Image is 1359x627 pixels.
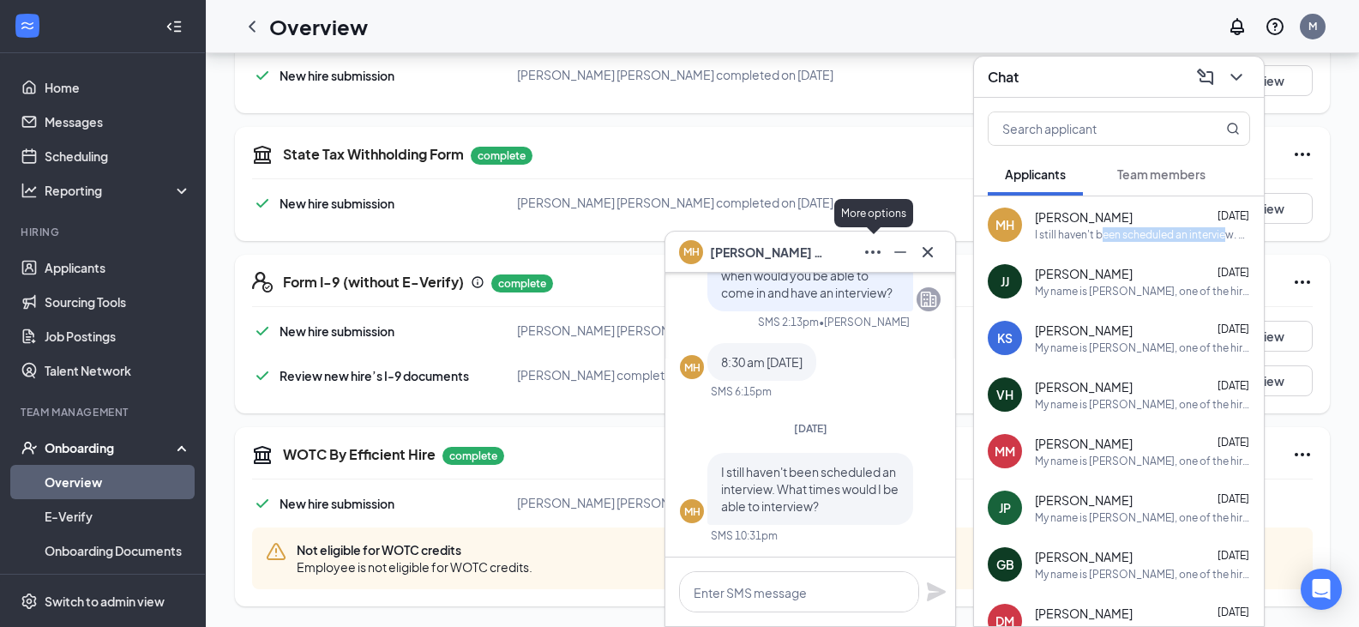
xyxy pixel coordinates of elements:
[442,447,504,465] p: complete
[887,238,914,266] button: Minimize
[1035,341,1250,355] div: My name is [PERSON_NAME], one of the hiring managers at Burger King. Please give us a call at [PH...
[1001,273,1009,290] div: JJ
[1035,322,1133,339] span: [PERSON_NAME]
[1005,166,1066,182] span: Applicants
[1218,606,1249,618] span: [DATE]
[21,593,38,610] svg: Settings
[45,568,191,602] a: Activity log
[517,67,833,82] span: [PERSON_NAME] [PERSON_NAME] completed on [DATE]
[45,439,177,456] div: Onboarding
[1218,436,1249,449] span: [DATE]
[1035,567,1250,582] div: My name is [PERSON_NAME], one of the hiring managers at Burger King. Please give us a call at [PH...
[252,321,273,341] svg: Checkmark
[266,541,286,562] svg: Warning
[252,528,1313,589] div: Not eligible for WOTC credits
[297,541,532,558] span: Not eligible for WOTC credits
[1223,63,1250,91] button: ChevronDown
[471,147,532,165] p: complete
[1117,166,1206,182] span: Team members
[1292,272,1313,292] svg: Ellipses
[917,242,938,262] svg: Cross
[1035,605,1133,622] span: [PERSON_NAME]
[252,144,273,165] svg: TaxGovernmentIcon
[721,464,899,514] span: I still haven't been scheduled an interview. What times would I be able to interview?
[1227,365,1313,396] button: View
[1035,510,1250,525] div: My name is [PERSON_NAME], one of the hiring managers at Burger King. Please give us a call at [PH...
[1227,16,1248,37] svg: Notifications
[280,323,394,339] span: New hire submission
[1226,67,1247,87] svg: ChevronDown
[1226,122,1240,136] svg: MagnifyingGlass
[517,495,833,510] span: [PERSON_NAME] [PERSON_NAME] completed on [DATE]
[283,445,436,464] h5: WOTC By Efficient Hire
[996,556,1014,573] div: GB
[914,238,941,266] button: Cross
[21,405,188,419] div: Team Management
[711,384,772,399] div: SMS 6:15pm
[45,139,191,173] a: Scheduling
[45,319,191,353] a: Job Postings
[995,443,1015,460] div: MM
[1265,16,1285,37] svg: QuestionInfo
[1218,549,1249,562] span: [DATE]
[1035,454,1250,468] div: My name is [PERSON_NAME], one of the hiring managers at Burger King. Please give us a call at [PH...
[1292,444,1313,465] svg: Ellipses
[1218,209,1249,222] span: [DATE]
[242,16,262,37] svg: ChevronLeft
[794,422,827,435] span: [DATE]
[819,315,910,329] span: • [PERSON_NAME]
[1035,378,1133,395] span: [PERSON_NAME]
[471,275,484,289] svg: Info
[21,182,38,199] svg: Analysis
[1218,266,1249,279] span: [DATE]
[1035,491,1133,509] span: [PERSON_NAME]
[517,367,734,383] span: [PERSON_NAME] completed on [DATE]
[297,558,532,576] span: Employee is not eligible for WOTC credits.
[252,193,273,214] svg: Checkmark
[283,273,464,292] h5: Form I-9 (without E-Verify)
[1035,227,1250,242] div: I still haven't been scheduled an interview. What times would I be able to interview?
[1035,284,1250,298] div: My name is [PERSON_NAME], one of the hiring managers at Burger King. Please give us a call at [PH...
[997,329,1013,347] div: KS
[19,17,36,34] svg: WorkstreamLogo
[517,195,833,210] span: [PERSON_NAME] [PERSON_NAME] completed on [DATE]
[1292,144,1313,165] svg: Ellipses
[863,242,883,262] svg: Ellipses
[283,145,464,164] h5: State Tax Withholding Form
[517,323,833,338] span: [PERSON_NAME] [PERSON_NAME] completed on [DATE]
[280,68,394,83] span: New hire submission
[758,315,819,329] div: SMS 2:13pm
[1192,63,1219,91] button: ComposeMessage
[252,444,273,465] svg: Government
[45,593,165,610] div: Switch to admin view
[280,196,394,211] span: New hire submission
[269,12,368,41] h1: Overview
[710,243,830,262] span: [PERSON_NAME] Hyde
[45,182,192,199] div: Reporting
[988,68,1019,87] h3: Chat
[684,504,701,519] div: MH
[999,499,1011,516] div: JP
[45,70,191,105] a: Home
[721,354,803,370] span: 8:30 am [DATE]
[1195,67,1216,87] svg: ComposeMessage
[926,582,947,602] svg: Plane
[252,65,273,86] svg: Checkmark
[1227,193,1313,224] button: View
[995,216,1014,233] div: MH
[1218,379,1249,392] span: [DATE]
[491,274,553,292] p: complete
[45,353,191,388] a: Talent Network
[1035,265,1133,282] span: [PERSON_NAME]
[252,365,273,386] svg: Checkmark
[918,289,939,310] svg: Company
[1218,492,1249,505] span: [DATE]
[1301,569,1342,610] div: Open Intercom Messenger
[252,272,273,292] svg: FormI9EVerifyIcon
[1308,19,1317,33] div: M
[280,368,469,383] span: Review new hire’s I-9 documents
[711,528,778,543] div: SMS 10:31pm
[165,18,183,35] svg: Collapse
[45,465,191,499] a: Overview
